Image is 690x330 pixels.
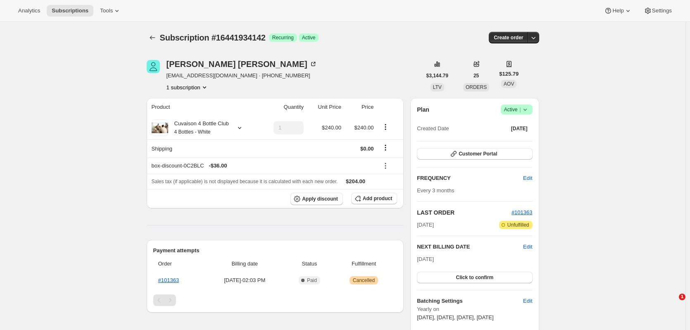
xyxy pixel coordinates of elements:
[417,208,512,217] h2: LAST ORDER
[167,72,317,80] span: [EMAIL_ADDRESS][DOMAIN_NAME] · [PHONE_NUMBER]
[160,33,266,42] span: Subscription #16441934142
[494,34,523,41] span: Create order
[489,32,528,43] button: Create order
[302,196,338,202] span: Apply discount
[519,106,521,113] span: |
[13,5,45,17] button: Analytics
[512,208,533,217] button: #101363
[168,120,229,136] div: Cuvaison 4 Bottle Club
[167,60,317,68] div: [PERSON_NAME] [PERSON_NAME]
[152,179,338,184] span: Sales tax (if applicable) is not displayed because it is calculated with each new order.
[18,7,40,14] span: Analytics
[153,246,397,255] h2: Payment attempts
[426,72,448,79] span: $3,144.79
[379,122,392,132] button: Product actions
[346,178,365,184] span: $204.00
[511,125,528,132] span: [DATE]
[379,143,392,152] button: Shipping actions
[158,277,179,283] a: #101363
[363,195,392,202] span: Add product
[344,98,376,116] th: Price
[518,172,537,185] button: Edit
[507,222,529,228] span: Unfulfilled
[652,7,672,14] span: Settings
[506,123,533,134] button: [DATE]
[417,243,523,251] h2: NEXT BILLING DATE
[353,277,375,284] span: Cancelled
[147,139,259,158] th: Shipping
[206,276,284,285] span: [DATE] · 02:03 PM
[288,260,331,268] span: Status
[499,70,519,78] span: $125.79
[504,105,529,114] span: Active
[599,5,637,17] button: Help
[417,105,429,114] h2: Plan
[152,162,374,170] div: box-discount-0C2BLC
[351,193,397,204] button: Add product
[167,83,209,91] button: Product actions
[417,187,454,194] span: Every 3 months
[459,151,497,157] span: Customer Portal
[335,260,392,268] span: Fulfillment
[473,72,479,79] span: 25
[272,34,294,41] span: Recurring
[302,34,316,41] span: Active
[174,129,211,135] small: 4 Bottles - White
[456,274,493,281] span: Click to confirm
[417,221,434,229] span: [DATE]
[47,5,93,17] button: Subscriptions
[417,124,449,133] span: Created Date
[512,209,533,215] a: #101363
[307,277,317,284] span: Paid
[206,260,284,268] span: Billing date
[662,294,682,313] iframe: Intercom live chat
[417,305,532,313] span: Yearly on
[95,5,126,17] button: Tools
[147,60,160,73] span: Marlene Weinstein
[523,174,532,182] span: Edit
[153,294,397,306] nav: Pagination
[523,243,532,251] button: Edit
[421,70,453,81] button: $3,144.79
[322,124,341,131] span: $240.00
[290,193,343,205] button: Apply discount
[679,294,685,300] span: 1
[504,81,514,87] span: AOV
[417,148,532,160] button: Customer Portal
[153,255,204,273] th: Order
[417,272,532,283] button: Click to confirm
[52,7,88,14] span: Subscriptions
[306,98,344,116] th: Unit Price
[417,256,434,262] span: [DATE]
[417,174,523,182] h2: FREQUENCY
[612,7,623,14] span: Help
[469,70,484,81] button: 25
[209,162,227,170] span: - $36.00
[417,314,493,320] span: [DATE], [DATE], [DATE], [DATE]
[360,146,374,152] span: $0.00
[355,124,374,131] span: $240.00
[147,98,259,116] th: Product
[433,84,442,90] span: LTV
[147,32,158,43] button: Subscriptions
[100,7,113,14] span: Tools
[417,297,523,305] h6: Batching Settings
[518,294,537,308] button: Edit
[523,297,532,305] span: Edit
[466,84,487,90] span: ORDERS
[639,5,677,17] button: Settings
[259,98,306,116] th: Quantity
